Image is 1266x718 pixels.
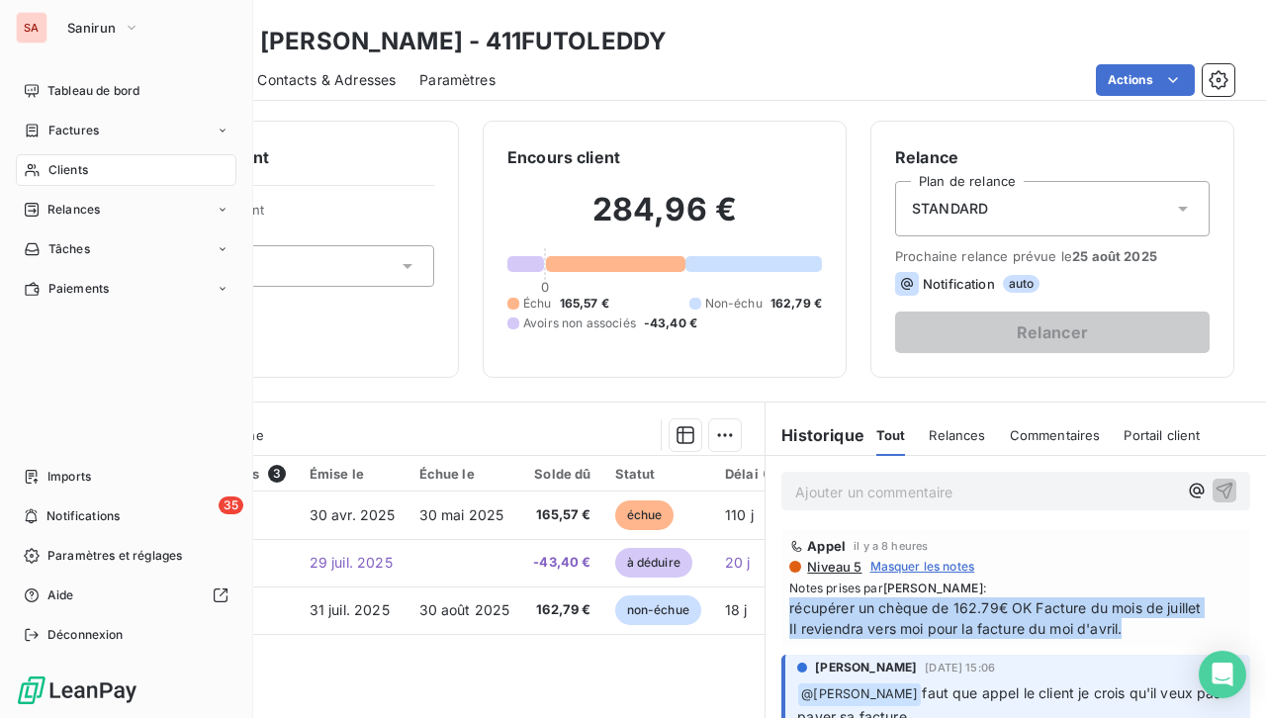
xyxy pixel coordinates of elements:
span: -43,40 € [644,314,697,332]
span: échue [615,500,675,530]
span: Aide [47,586,74,604]
a: Aide [16,580,236,611]
span: @ [PERSON_NAME] [798,683,921,706]
span: 165,57 € [560,295,609,313]
a: Factures [16,115,236,146]
span: Déconnexion [47,626,124,644]
span: récupérer un chèque de 162.79€ OK Facture du mois de juillet Il reviendra vers moi pour la factur... [789,597,1242,639]
span: Appel [807,538,846,554]
span: 35 [219,496,243,514]
span: 162,79 € [770,295,822,313]
h6: Relance [895,145,1210,169]
button: Actions [1096,64,1195,96]
span: Masquer les notes [870,558,975,576]
a: Imports [16,461,236,493]
h3: FUTOL [PERSON_NAME] - 411FUTOLEDDY [174,24,667,59]
span: 18 j [725,601,748,618]
span: Factures [48,122,99,139]
h2: 284,96 € [507,190,822,249]
span: Avoirs non associés [523,314,636,332]
span: Tableau de bord [47,82,139,100]
span: auto [1003,275,1040,293]
a: Paiements [16,273,236,305]
span: non-échue [615,595,701,625]
span: Échu [523,295,552,313]
span: Relances [929,427,985,443]
span: il y a 8 heures [854,540,928,552]
h6: Encours client [507,145,620,169]
span: à déduire [615,548,692,578]
span: 165,57 € [533,505,590,525]
span: Propriétés Client [159,202,434,229]
span: Clients [48,161,88,179]
h6: Informations client [120,145,434,169]
a: Tableau de bord [16,75,236,107]
span: 29 juil. 2025 [310,554,393,571]
span: 30 avr. 2025 [310,506,396,523]
span: Paramètres [419,70,496,90]
span: Notification [923,276,995,292]
span: Relances [47,201,100,219]
span: 30 mai 2025 [419,506,504,523]
button: Relancer [895,312,1210,353]
span: Commentaires [1010,427,1101,443]
div: Solde dû [533,466,590,482]
div: Délai [725,466,778,482]
span: 110 j [725,506,754,523]
h6: Historique [766,423,864,447]
span: Paramètres et réglages [47,547,182,565]
img: Logo LeanPay [16,674,138,706]
span: 0 [541,279,549,295]
a: Clients [16,154,236,186]
span: Niveau 5 [805,559,861,575]
span: Tout [876,427,906,443]
span: [PERSON_NAME] [883,581,983,595]
span: Paiements [48,280,109,298]
span: Notes prises par : [789,580,1242,597]
div: SA [16,12,47,44]
a: Tâches [16,233,236,265]
span: 25 août 2025 [1072,248,1157,264]
div: Open Intercom Messenger [1199,651,1246,698]
span: Prochaine relance prévue le [895,248,1210,264]
span: [PERSON_NAME] [815,659,917,676]
span: 31 juil. 2025 [310,601,390,618]
span: Imports [47,468,91,486]
div: Émise le [310,466,396,482]
span: Notifications [46,507,120,525]
span: 3 [268,465,286,483]
span: Tâches [48,240,90,258]
span: Non-échu [705,295,763,313]
span: Portail client [1124,427,1200,443]
span: STANDARD [912,199,988,219]
span: Sanirun [67,20,116,36]
span: 162,79 € [533,600,590,620]
span: Contacts & Adresses [257,70,396,90]
span: 20 j [725,554,751,571]
div: Statut [615,466,701,482]
span: -43,40 € [533,553,590,573]
a: Relances [16,194,236,225]
div: Échue le [419,466,510,482]
span: 30 août 2025 [419,601,510,618]
span: [DATE] 15:06 [925,662,995,673]
a: Paramètres et réglages [16,540,236,572]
